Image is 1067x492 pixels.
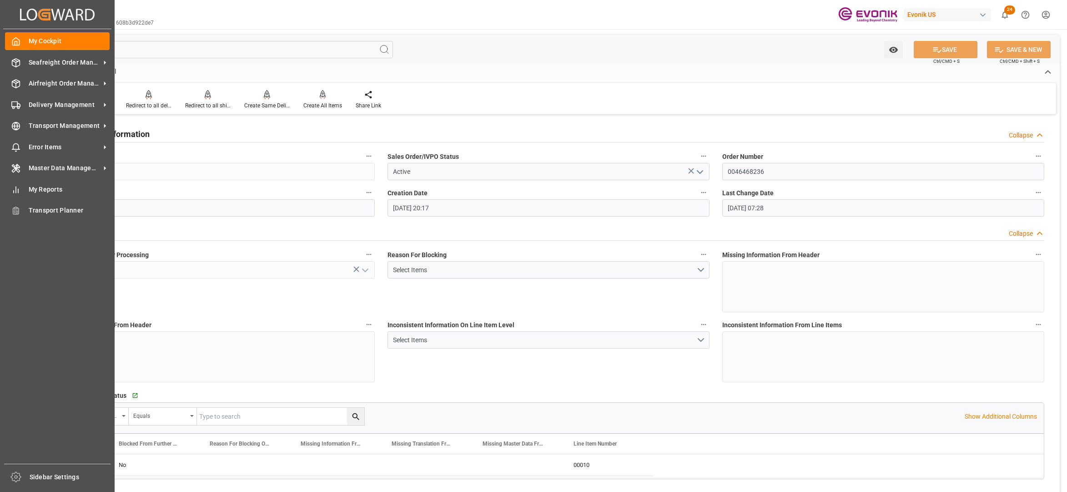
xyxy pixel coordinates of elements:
a: My Cockpit [5,32,110,50]
div: Share Link [356,101,381,110]
div: Collapse [1009,131,1033,140]
div: Redirect to all shipments [185,101,231,110]
input: DD.MM.YYYY HH:MM [722,199,1044,217]
span: Creation Date [388,188,428,198]
span: Sales Order/IVPO Status [388,152,459,162]
button: open menu [388,261,710,279]
span: Missing Master Data From SAP [483,441,544,447]
span: Reason For Blocking [388,250,447,260]
div: Create All Items [303,101,342,110]
button: open menu [884,41,903,58]
span: My Reports [29,185,110,194]
span: Ctrl/CMD + S [933,58,960,65]
span: Missing Translation From Master Data [392,441,453,447]
span: Master Data Management [29,163,101,173]
div: Create Same Delivery Date [244,101,290,110]
span: Reason For Blocking On This Line Item [210,441,271,447]
div: Equals [133,410,187,420]
button: Blocked From Further Processing [363,249,375,260]
span: Inconsistent Information On Line Item Level [388,320,514,330]
span: My Cockpit [29,36,110,46]
a: My Reports [5,180,110,198]
button: SAVE [914,41,977,58]
button: SAVE & NEW [987,41,1051,58]
input: Type to search [197,408,364,425]
input: Search Fields [42,41,393,58]
button: search button [347,408,364,425]
button: open menu [693,165,706,179]
button: open menu [388,331,710,349]
div: No [119,455,188,476]
button: code [363,150,375,162]
div: Press SPACE to select this row. [108,454,654,476]
span: Sidebar Settings [30,472,111,482]
span: Ctrl/CMD + Shift + S [1000,58,1040,65]
span: Transport Planner [29,206,110,215]
span: Error Items [29,142,101,152]
div: Select Items [393,265,697,275]
button: Inconsistent Information On Line Item Level [698,319,710,330]
span: Delivery Management [29,100,101,110]
button: Help Center [1015,5,1036,25]
span: Transport Management [29,121,101,131]
button: Order Type (SAP) [363,187,375,198]
button: Missing Master Data From Header [363,319,375,330]
button: Evonik US [904,6,995,23]
button: Order Number [1032,150,1044,162]
button: Inconsistent Information From Line Items [1032,319,1044,330]
span: 24 [1004,5,1015,15]
button: open menu [358,263,372,277]
button: show 24 new notifications [995,5,1015,25]
div: Collapse [1009,229,1033,238]
span: Missing Information From Header [722,250,820,260]
button: Reason For Blocking [698,249,710,260]
span: Line Item Number [574,441,617,447]
span: Blocked From Further Processing [119,441,180,447]
button: Last Change Date [1032,187,1044,198]
button: Creation Date [698,187,710,198]
span: Seafreight Order Management [29,58,101,67]
a: Transport Planner [5,202,110,219]
div: Select Items [393,335,697,345]
img: Evonik-brand-mark-Deep-Purple-RGB.jpeg_1700498283.jpeg [838,7,897,23]
div: 00010 [563,454,654,476]
p: Show Additional Columns [965,412,1037,421]
div: Redirect to all deliveries [126,101,171,110]
span: Order Number [722,152,763,162]
div: Evonik US [904,8,991,21]
button: Missing Information From Header [1032,249,1044,260]
span: Missing Information From Line Item [301,441,362,447]
span: Airfreight Order Management [29,79,101,88]
span: Inconsistent Information From Line Items [722,320,842,330]
button: open menu [129,408,197,425]
input: DD.MM.YYYY HH:MM [388,199,710,217]
button: Sales Order/IVPO Status [698,150,710,162]
span: Last Change Date [722,188,774,198]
